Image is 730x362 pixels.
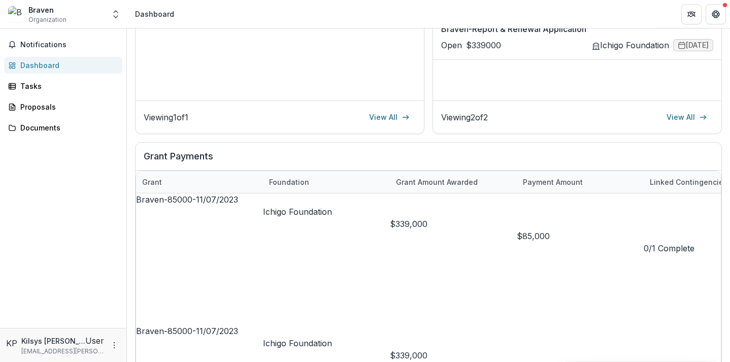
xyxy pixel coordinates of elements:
div: Grant [136,177,168,187]
button: Open entity switcher [109,4,123,24]
div: Grant [136,171,263,193]
div: Proposals [20,102,114,112]
button: 0/1 Complete [644,242,694,254]
a: Documents [4,119,122,136]
button: More [108,339,120,351]
a: View All [363,109,416,125]
a: Tasks [4,78,122,94]
nav: breadcrumb [131,7,178,21]
div: $339,000 [390,218,517,230]
div: $339,000 [390,349,517,361]
p: Viewing 2 of 2 [441,111,488,123]
a: Proposals [4,98,122,115]
a: Braven-85000-11/07/2023 [136,326,238,336]
div: Grant amount awarded [390,171,517,193]
button: Notifications [4,37,122,53]
p: [EMAIL_ADDRESS][PERSON_NAME][DOMAIN_NAME] [21,347,104,356]
a: Braven-85000-11/07/2023 [136,194,238,205]
button: Partners [681,4,702,24]
p: Ichigo Foundation [263,337,390,349]
div: Dashboard [20,60,114,71]
div: Foundation [263,177,315,187]
div: Dashboard [135,9,174,19]
div: Grant amount awarded [390,177,484,187]
div: Kilsys Payamps-Roure [6,337,17,349]
div: Payment Amount [517,171,644,193]
button: Get Help [706,4,726,24]
a: View All [660,109,713,125]
div: Foundation [263,171,390,193]
div: Braven [28,5,67,15]
a: Dashboard [4,57,122,74]
div: Payment Amount [517,177,589,187]
p: User [85,335,104,347]
p: Kilsys [PERSON_NAME] [21,336,85,346]
div: $85,000 [517,230,644,242]
p: Ichigo Foundation [263,206,390,218]
p: Viewing 1 of 1 [144,111,188,123]
h2: Grant Payments [144,151,713,170]
span: Organization [28,15,67,24]
img: Braven [8,6,24,22]
a: Braven-Report & Renewal Application [441,23,655,35]
span: Notifications [20,41,118,49]
div: Documents [20,122,114,133]
div: Tasks [20,81,114,91]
